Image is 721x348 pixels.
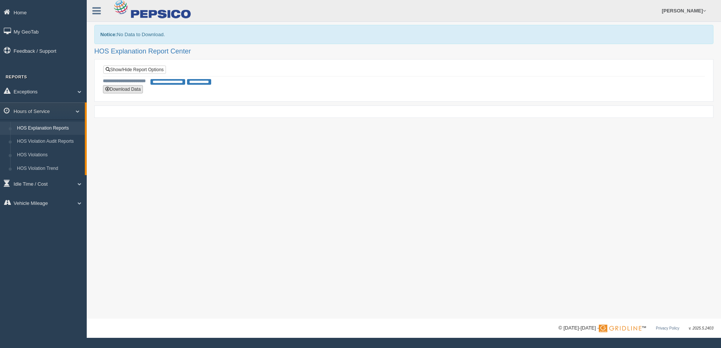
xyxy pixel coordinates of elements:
b: Notice: [100,32,117,37]
div: No Data to Download. [94,25,713,44]
img: Gridline [599,325,641,332]
a: HOS Violations [14,148,85,162]
a: HOS Violation Trend [14,162,85,176]
a: HOS Violation Audit Reports [14,135,85,148]
button: Download Data [103,85,143,93]
span: v. 2025.5.2403 [689,326,713,330]
a: HOS Explanation Reports [14,122,85,135]
a: Privacy Policy [656,326,679,330]
div: © [DATE]-[DATE] - ™ [558,324,713,332]
h2: HOS Explanation Report Center [94,48,713,55]
a: Show/Hide Report Options [103,66,166,74]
